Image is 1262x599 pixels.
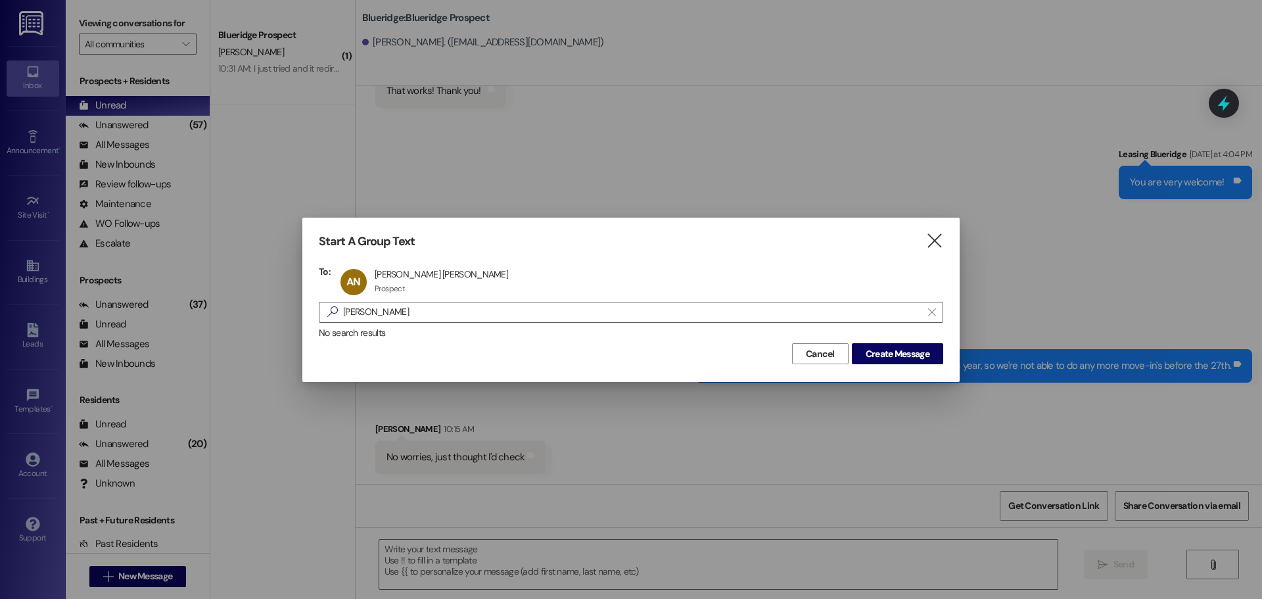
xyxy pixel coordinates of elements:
[928,307,935,318] i: 
[319,234,415,249] h3: Start A Group Text
[866,347,929,361] span: Create Message
[922,302,943,322] button: Clear text
[375,283,405,294] div: Prospect
[319,326,943,340] div: No search results
[319,266,331,277] h3: To:
[806,347,835,361] span: Cancel
[792,343,849,364] button: Cancel
[346,275,360,289] span: AN
[322,305,343,319] i: 
[343,303,922,322] input: Search for any contact or apartment
[852,343,943,364] button: Create Message
[925,234,943,248] i: 
[375,268,508,280] div: [PERSON_NAME] [PERSON_NAME]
